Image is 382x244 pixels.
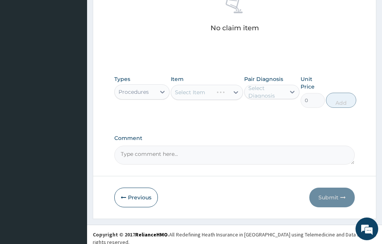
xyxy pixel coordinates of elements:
label: Types [114,76,130,82]
img: d_794563401_company_1708531726252_794563401 [14,38,31,57]
button: Add [326,93,356,108]
label: Comment [114,135,355,141]
div: Chat with us now [39,42,127,52]
textarea: Type your message and hit 'Enter' [4,163,144,190]
div: Redefining Heath Insurance in [GEOGRAPHIC_DATA] using Telemedicine and Data Science! [176,231,376,238]
div: Minimize live chat window [124,4,142,22]
a: RelianceHMO [135,231,168,238]
label: Item [171,75,184,83]
span: We're online! [44,73,104,150]
strong: Copyright © 2017 . [93,231,169,238]
label: Pair Diagnosis [244,75,283,83]
button: Previous [114,188,158,207]
button: Submit [309,188,355,207]
div: Select Diagnosis [248,84,285,99]
p: No claim item [210,24,259,32]
label: Unit Price [301,75,324,90]
div: Procedures [118,88,149,96]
